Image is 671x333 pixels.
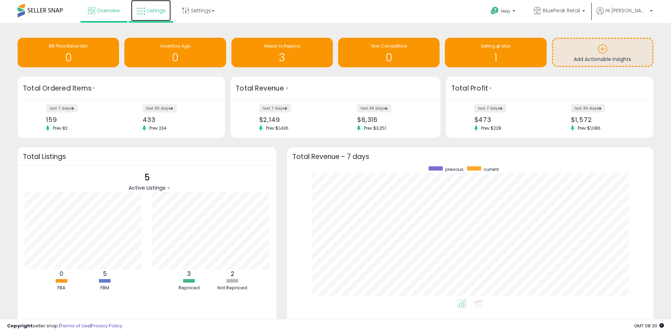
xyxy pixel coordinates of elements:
span: Listings [147,7,166,14]
label: last 30 days [357,104,391,112]
div: Not Repriced [211,285,254,291]
div: seller snap | | [7,323,122,329]
h3: Total Revenue [236,84,435,93]
span: Inventory Age [161,43,190,49]
b: 0 [60,270,63,278]
div: Tooltip anchor [284,85,290,91]
div: 159 [46,116,116,123]
p: 5 [129,171,166,184]
b: 5 [103,270,107,278]
a: Privacy Policy [91,322,122,329]
a: Terms of Use [60,322,90,329]
span: BB Price Below Min [49,43,88,49]
span: previous [445,166,464,172]
span: Prev: $228 [478,125,505,131]
span: BluePeak Retail [543,7,580,14]
span: Prev: $1,436 [262,125,292,131]
div: Tooltip anchor [166,185,172,191]
div: $6,316 [357,116,428,123]
a: Needs to Reprice 3 [231,38,333,67]
span: Selling @ Max [481,43,510,49]
label: last 7 days [46,104,78,112]
span: Active Listings [129,184,166,191]
div: FBA [41,285,83,291]
h1: 1 [448,52,543,63]
h1: 0 [128,52,222,63]
i: Get Help [490,6,499,15]
span: Prev: $1,086 [574,125,604,131]
span: 2025-08-16 08:30 GMT [634,322,664,329]
h3: Total Revenue - 7 days [292,154,648,159]
a: Hi [PERSON_NAME] [596,7,653,23]
label: last 7 days [259,104,291,112]
span: Prev: 234 [146,125,170,131]
strong: Copyright [7,322,33,329]
span: Prev: 82 [49,125,71,131]
div: $473 [474,116,545,123]
a: Non Competitive 0 [338,38,440,67]
div: Tooltip anchor [91,85,97,91]
a: BB Price Below Min 0 [18,38,119,67]
label: last 7 days [474,104,506,112]
b: 3 [187,270,191,278]
div: Tooltip anchor [487,85,493,91]
span: Add Actionable Insights [574,56,631,63]
div: FBM [84,285,126,291]
span: current [484,166,499,172]
a: Inventory Age 0 [124,38,226,67]
a: Add Actionable Insights [553,39,652,66]
span: Help [501,8,510,14]
h3: Total Profit [451,84,648,93]
a: Help [485,1,522,23]
span: Overview [97,7,120,14]
div: $1,572 [571,116,641,123]
h3: Total Listings [23,154,271,159]
h3: Total Ordered Items [23,84,220,93]
label: last 30 days [143,104,177,112]
div: $2,149 [259,116,330,123]
a: Selling @ Max 1 [445,38,546,67]
div: 433 [143,116,213,123]
h1: 0 [342,52,436,63]
div: Repriced [168,285,210,291]
span: Prev: $3,251 [360,125,390,131]
h1: 0 [21,52,116,63]
h1: 3 [235,52,329,63]
span: Needs to Reprice [264,43,300,49]
label: last 30 days [571,104,605,112]
b: 2 [231,270,234,278]
span: Non Competitive [371,43,407,49]
span: Hi [PERSON_NAME] [605,7,648,14]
